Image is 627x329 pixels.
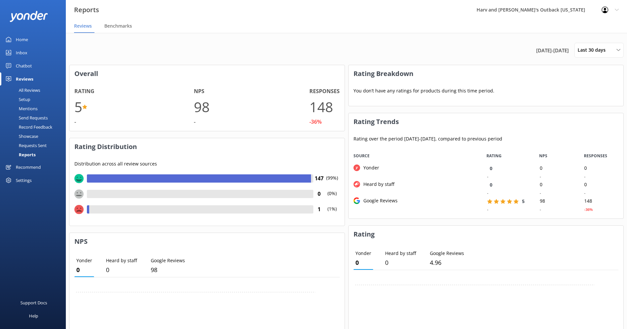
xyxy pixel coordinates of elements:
a: Send Requests [4,113,66,122]
div: Settings [16,174,32,187]
div: 0 [579,164,624,172]
div: - [74,118,76,126]
p: (1%) [325,205,340,221]
span: Reviews [74,23,92,29]
p: Rating over the period [DATE] - [DATE] , compared to previous period [353,135,619,142]
div: Setup [4,95,30,104]
div: - [487,173,488,179]
p: Google Reviews [430,250,464,257]
div: 0 [535,164,579,172]
a: Record Feedback [4,122,66,132]
h4: Responses [309,87,340,96]
p: Distribution across all review sources [74,160,340,167]
div: All Reviews [4,86,40,95]
p: Google Reviews [151,257,185,264]
span: NPS [539,153,547,159]
div: - [584,190,586,196]
div: - [584,173,586,179]
span: Last 30 days [578,46,610,54]
span: 0 [489,182,492,188]
div: Recommend [16,161,41,174]
h1: 148 [309,96,333,118]
p: (0%) [325,190,340,205]
h4: Rating [74,87,94,96]
div: Record Feedback [4,122,52,132]
a: Requests Sent [4,141,66,150]
div: grid [349,164,624,214]
div: Send Requests [4,113,48,122]
div: - [194,118,196,126]
p: Heard by staff [385,250,416,257]
div: - [487,206,488,212]
h4: 0 [313,190,325,198]
p: Yonder [355,250,371,257]
a: Mentions [4,104,66,113]
img: yonder-white-logo.png [10,11,48,22]
p: 0 [76,265,92,275]
h3: Rating Breakdown [349,65,624,82]
a: All Reviews [4,86,66,95]
span: RATING [486,153,502,159]
span: RESPONSES [584,153,607,159]
div: Reports [4,150,36,159]
h3: Rating Trends [349,113,624,130]
h3: NPS [69,233,345,250]
h3: Reports [74,5,99,15]
div: Google Reviews [360,197,398,204]
a: Setup [4,95,66,104]
p: 0 [385,258,416,267]
h1: 98 [194,96,210,118]
p: You don’t have any ratings for products during this time period. [349,82,624,99]
span: Benchmarks [104,23,132,29]
h1: 5 [74,96,82,118]
div: - [539,190,541,196]
div: Showcase [4,132,38,141]
a: Showcase [4,132,66,141]
p: (99%) [325,174,340,190]
div: -36% [584,206,593,212]
h3: Rating Distribution [69,138,345,155]
span: 0 [489,165,492,171]
div: Requests Sent [4,141,47,150]
span: Source [353,153,370,159]
h3: Overall [69,65,345,82]
div: 0 [579,181,624,189]
div: 98 [535,197,579,205]
div: Support Docs [20,296,47,309]
h3: Rating [349,226,624,243]
div: - [539,206,541,212]
div: -36% [309,118,322,126]
p: Yonder [76,257,92,264]
div: - [539,173,541,179]
div: Heard by staff [360,181,394,188]
div: 0 [535,181,579,189]
p: 5 [430,258,464,267]
div: Yonder [360,164,379,171]
p: 0 [355,258,371,267]
div: Inbox [16,46,27,59]
div: Chatbot [16,59,32,72]
h4: 1 [313,205,325,214]
p: 98 [151,265,185,275]
h4: NPS [194,87,204,96]
a: Reports [4,150,66,159]
div: Reviews [16,72,33,86]
div: - [487,190,488,196]
div: Help [29,309,38,322]
div: Mentions [4,104,38,113]
p: 0 [106,265,137,275]
div: Home [16,33,28,46]
span: 5 [522,198,524,204]
div: 148 [579,197,624,205]
h4: 147 [313,174,325,183]
span: [DATE] - [DATE] [536,46,569,54]
p: Heard by staff [106,257,137,264]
